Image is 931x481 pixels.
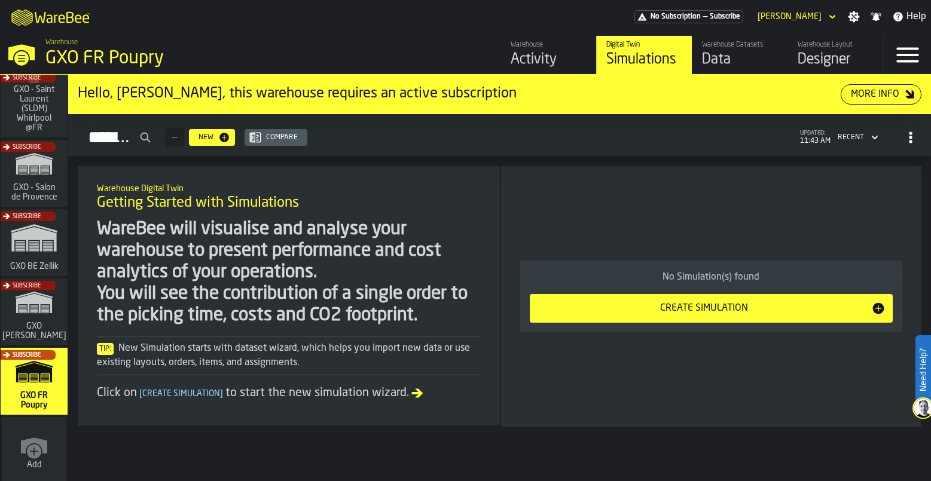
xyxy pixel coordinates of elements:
div: Compare [261,133,303,142]
span: Warehouse [45,38,78,47]
div: DropdownMenuValue-Sandra Alonso [753,10,838,24]
div: ButtonLoadMore-Load More-Prev-First-Last [160,128,189,147]
h2: Sub Title [97,182,481,194]
button: button-Compare [245,129,307,146]
span: — [172,133,177,142]
a: link-to-/wh/i/573c7c6f-fa94-41df-998a-20a0c53807dd/simulations [1,348,68,417]
div: Warehouse Layout [798,41,874,49]
span: updated: [800,130,831,137]
a: link-to-/wh/i/941b0050-7120-47ef-945b-2076dd0d093c/simulations [1,140,68,209]
button: button-New [189,129,235,146]
div: Data [702,50,778,69]
div: Designer [798,50,874,69]
h2: button-Simulations [68,114,931,157]
div: Digital Twin [606,41,682,49]
a: link-to-/wh/i/573c7c6f-fa94-41df-998a-20a0c53807dd/feed/ [500,36,596,74]
label: button-toggle-Notifications [865,11,887,23]
span: 11:43 AM [800,137,831,145]
span: Subscribe [13,213,41,220]
button: button-More Info [841,84,921,105]
div: Activity [511,50,587,69]
label: button-toggle-Menu [884,36,931,74]
span: Subscribe [13,144,41,151]
label: Need Help? [917,336,930,403]
div: ItemListCard- [78,166,500,425]
div: Create Simulation [537,301,872,315]
span: Subscribe [13,352,41,359]
span: Getting Started with Simulations [97,194,299,213]
div: WareBee will visualise and analyse your warehouse to present performance and cost analytics of yo... [97,219,481,326]
div: New [194,133,218,142]
a: link-to-/wh/i/573c7c6f-fa94-41df-998a-20a0c53807dd/designer [787,36,883,74]
div: ItemListCard- [501,166,922,427]
div: ItemListCard- [68,75,931,114]
span: ] [220,390,223,398]
span: No Subscription [651,13,701,21]
span: Add [27,460,42,470]
a: link-to-/wh/i/f1b1be29-3d23-4652-af3c-6364451f8f27/simulations [1,278,68,348]
div: Menu Subscription [634,10,743,23]
div: Simulations [606,50,682,69]
div: GXO FR Poupry [45,48,368,69]
span: Subscribe [13,283,41,289]
a: link-to-/wh/i/573c7c6f-fa94-41df-998a-20a0c53807dd/data [692,36,787,74]
span: [ [139,390,142,398]
div: Click on to start the new simulation wizard. [97,385,481,402]
span: — [703,13,707,21]
div: DropdownMenuValue-Sandra Alonso [758,12,822,22]
span: Subscribe [710,13,740,21]
label: button-toggle-Settings [843,11,865,23]
div: Warehouse [511,41,587,49]
button: button-Create Simulation [530,294,893,323]
span: Help [906,10,926,24]
div: DropdownMenuValue-4 [833,130,881,145]
a: link-to-/wh/i/a82c246d-7aa6-41b3-9d69-3ecc1df984f2/simulations [1,71,68,140]
div: More Info [846,87,904,102]
div: title-Getting Started with Simulations [87,176,490,219]
span: Tip: [97,343,114,355]
a: link-to-/wh/i/5fa160b1-7992-442a-9057-4226e3d2ae6d/simulations [1,209,68,278]
a: link-to-/wh/i/573c7c6f-fa94-41df-998a-20a0c53807dd/simulations [596,36,692,74]
span: Subscribe [13,75,41,81]
div: Hello, [PERSON_NAME], this warehouse requires an active subscription [78,84,841,103]
a: link-to-/wh/i/573c7c6f-fa94-41df-998a-20a0c53807dd/pricing/ [634,10,743,23]
div: Warehouse Datasets [702,41,778,49]
div: New Simulation starts with dataset wizard, which helps you import new data or use existing layout... [97,341,481,370]
div: No Simulation(s) found [530,270,893,284]
span: Create Simulation [137,390,225,398]
div: DropdownMenuValue-4 [838,133,864,142]
label: button-toggle-Help [887,10,931,24]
